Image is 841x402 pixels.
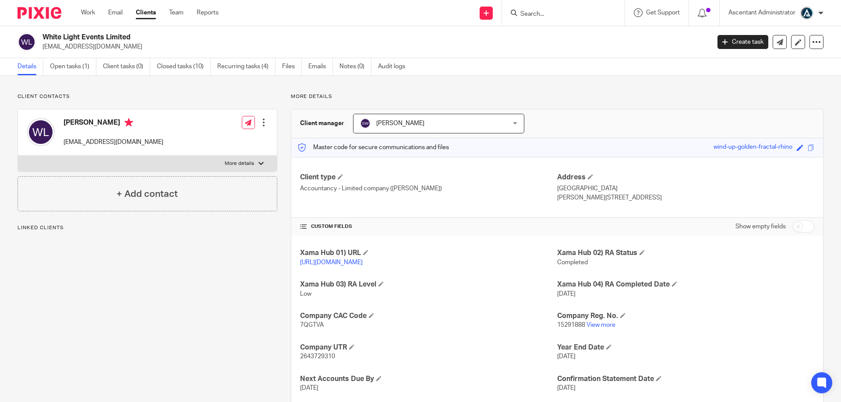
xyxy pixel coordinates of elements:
[169,8,184,17] a: Team
[557,248,814,258] h4: Xama Hub 02) RA Status
[18,93,277,100] p: Client contacts
[339,58,371,75] a: Notes (0)
[300,223,557,230] h4: CUSTOM FIELDS
[42,33,572,42] h2: White Light Events Limited
[557,291,576,297] span: [DATE]
[300,248,557,258] h4: Xama Hub 01) URL
[735,222,786,231] label: Show empty fields
[557,374,814,384] h4: Confirmation Statement Date
[136,8,156,17] a: Clients
[217,58,276,75] a: Recurring tasks (4)
[300,353,335,360] span: 2643729310
[18,33,36,51] img: svg%3E
[300,291,311,297] span: Low
[300,119,344,128] h3: Client manager
[18,224,277,231] p: Linked clients
[378,58,412,75] a: Audit logs
[108,8,123,17] a: Email
[81,8,95,17] a: Work
[300,184,557,193] p: Accountancy - Limited company ([PERSON_NAME])
[50,58,96,75] a: Open tasks (1)
[64,118,163,129] h4: [PERSON_NAME]
[300,311,557,321] h4: Company CAC Code
[557,343,814,352] h4: Year End Date
[717,35,768,49] a: Create task
[197,8,219,17] a: Reports
[308,58,333,75] a: Emails
[282,58,302,75] a: Files
[557,385,576,391] span: [DATE]
[225,160,254,167] p: More details
[117,187,178,201] h4: + Add contact
[587,322,615,328] a: View more
[18,7,61,19] img: Pixie
[298,143,449,152] p: Master code for secure communications and files
[300,280,557,289] h4: Xama Hub 03) RA Level
[300,385,318,391] span: [DATE]
[646,10,680,16] span: Get Support
[557,322,585,328] span: 15291888
[376,120,424,126] span: [PERSON_NAME]
[557,353,576,360] span: [DATE]
[557,193,814,202] p: [PERSON_NAME][STREET_ADDRESS]
[519,10,598,18] input: Search
[64,138,163,147] p: [EMAIL_ADDRESS][DOMAIN_NAME]
[300,173,557,182] h4: Client type
[300,322,324,328] span: 7QGTVA
[124,118,133,127] i: Primary
[18,58,43,75] a: Details
[300,374,557,384] h4: Next Accounts Due By
[300,259,363,266] a: [URL][DOMAIN_NAME]
[557,184,814,193] p: [GEOGRAPHIC_DATA]
[103,58,150,75] a: Client tasks (0)
[557,173,814,182] h4: Address
[557,280,814,289] h4: Xama Hub 04) RA Completed Date
[157,58,211,75] a: Closed tasks (10)
[557,311,814,321] h4: Company Reg. No.
[557,259,588,266] span: Completed
[728,8,795,17] p: Ascentant Administrator
[800,6,814,20] img: Ascentant%20Round%20Only.png
[714,143,792,153] div: wind-up-golden-fractal-rhino
[27,118,55,146] img: svg%3E
[42,42,704,51] p: [EMAIL_ADDRESS][DOMAIN_NAME]
[291,93,823,100] p: More details
[300,343,557,352] h4: Company UTR
[360,118,371,129] img: svg%3E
